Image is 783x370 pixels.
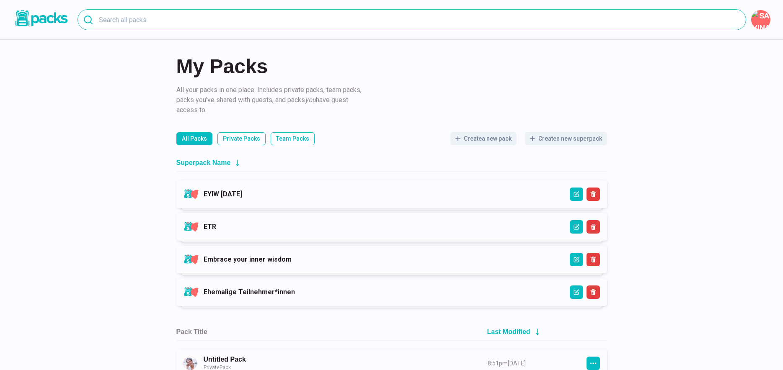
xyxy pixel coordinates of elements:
[570,253,583,266] button: Edit
[587,285,600,299] button: Delete Superpack
[305,96,316,104] i: you
[587,253,600,266] button: Delete Superpack
[276,134,309,143] p: Team Packs
[587,188,600,201] button: Delete Superpack
[13,8,69,28] img: Packs logo
[176,328,207,336] h2: Pack Title
[450,132,517,145] button: Createa new pack
[751,10,770,29] button: Savina Tilmann
[223,134,260,143] p: Private Packs
[525,132,607,145] button: Createa new superpack
[176,57,607,77] h2: My Packs
[587,220,600,234] button: Delete Superpack
[13,8,69,31] a: Packs logo
[176,85,365,115] p: All your packs in one place. Includes private packs, team packs, packs you've shared with guests,...
[176,159,231,167] h2: Superpack Name
[570,220,583,234] button: Edit
[182,134,207,143] p: All Packs
[570,285,583,299] button: Edit
[487,328,530,336] h2: Last Modified
[570,188,583,201] button: Edit
[78,9,746,30] input: Search all packs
